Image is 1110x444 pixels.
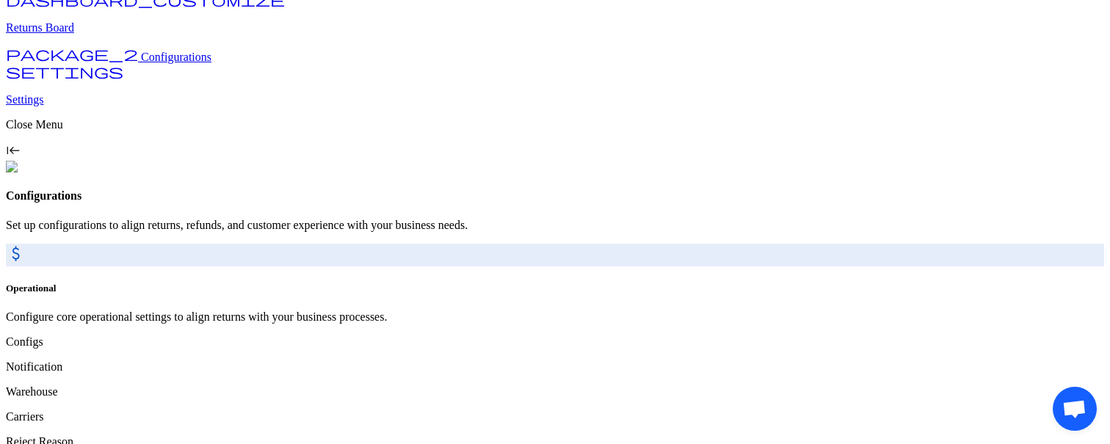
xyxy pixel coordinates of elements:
[6,335,43,348] span: Configs
[6,283,1104,294] h5: Operational
[6,385,1104,398] p: Warehouse
[1053,387,1092,426] div: Open chat
[6,244,26,263] span: attach_money
[6,360,1104,374] p: Notification
[6,143,21,158] span: keyboard_tab_rtl
[6,21,1104,34] p: Returns Board
[6,189,1104,203] h4: Configurations
[6,310,1104,324] p: Configure core operational settings to align returns with your business processes.
[6,68,1104,106] a: settings Settings
[6,64,123,79] span: settings
[6,161,101,174] img: commonGraphics
[6,118,1104,131] p: Close Menu
[6,46,138,61] span: package_2
[6,410,1104,423] p: Carriers
[6,219,1104,232] p: Set up configurations to align returns, refunds, and customer experience with your business needs.
[141,51,211,63] span: Configurations
[6,118,1104,161] div: Close Menukeyboard_tab_rtl
[6,93,1104,106] p: Settings
[6,51,211,63] a: package_2 Configurations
